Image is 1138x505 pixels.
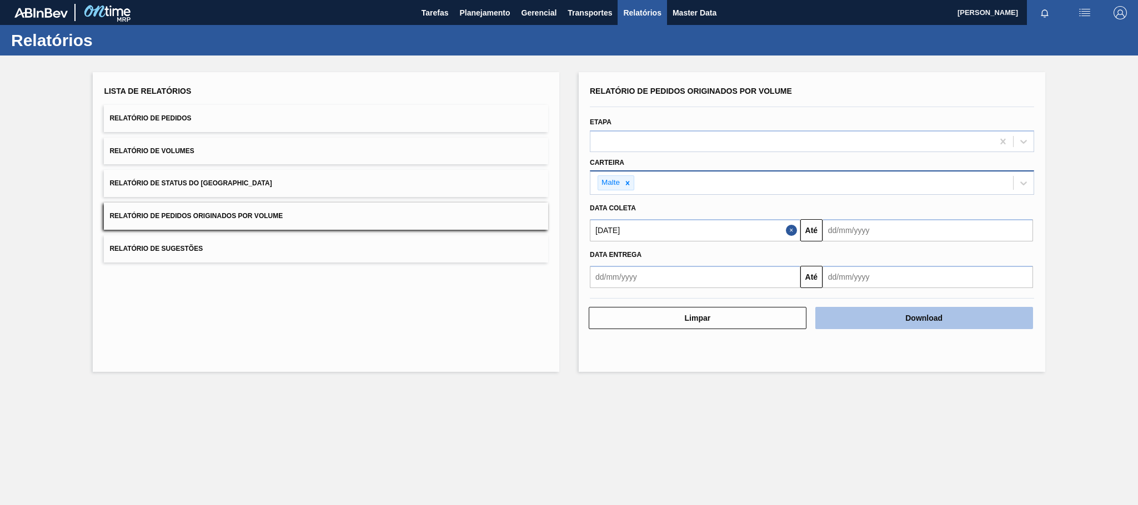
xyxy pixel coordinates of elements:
[104,235,548,262] button: Relatório de Sugestões
[109,179,272,187] span: Relatório de Status do [GEOGRAPHIC_DATA]
[14,8,68,18] img: TNhmsLtSVTkK8tSr43FrP2fwEKptu5GPRR3wAAAABJRU5ErkJggg==
[590,266,800,288] input: dd/mm/yyyy
[109,114,191,122] span: Relatório de Pedidos
[800,219,823,241] button: Até
[800,266,823,288] button: Até
[823,266,1033,288] input: dd/mm/yyyy
[459,6,510,19] span: Planejamento
[109,147,194,155] span: Relatório de Volumes
[104,170,548,197] button: Relatório de Status do [GEOGRAPHIC_DATA]
[815,307,1033,329] button: Download
[422,6,449,19] span: Tarefas
[786,219,800,241] button: Close
[598,176,621,190] div: Malte
[104,203,548,230] button: Relatório de Pedidos Originados por Volume
[590,219,800,241] input: dd/mm/yyyy
[109,245,203,252] span: Relatório de Sugestões
[104,87,191,95] span: Lista de Relatórios
[104,138,548,165] button: Relatório de Volumes
[590,87,792,95] span: Relatório de Pedidos Originados por Volume
[568,6,612,19] span: Transportes
[104,105,548,132] button: Relatório de Pedidos
[589,307,806,329] button: Limpar
[109,212,283,220] span: Relatório de Pedidos Originados por Volume
[590,251,641,259] span: Data Entrega
[590,159,624,166] label: Carteira
[590,118,611,126] label: Etapa
[1027,5,1062,21] button: Notificações
[11,34,208,47] h1: Relatórios
[590,204,636,212] span: Data coleta
[1114,6,1127,19] img: Logout
[522,6,557,19] span: Gerencial
[1078,6,1091,19] img: userActions
[673,6,716,19] span: Master Data
[623,6,661,19] span: Relatórios
[823,219,1033,241] input: dd/mm/yyyy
